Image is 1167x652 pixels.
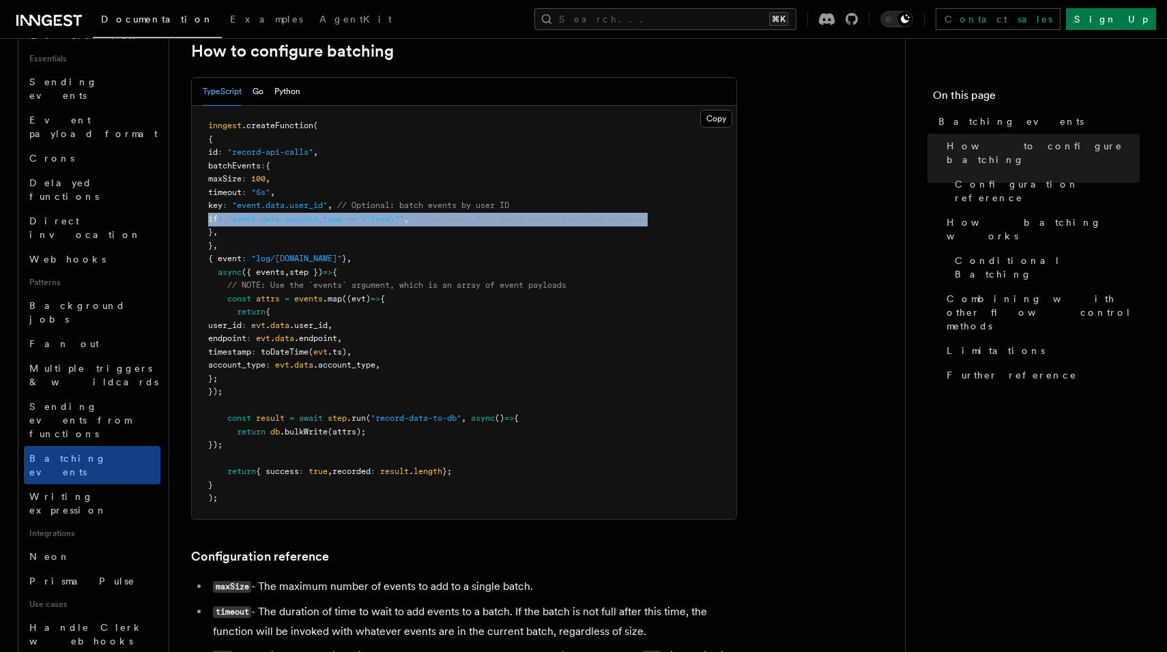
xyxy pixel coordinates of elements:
[29,576,135,587] span: Prisma Pulse
[213,227,218,237] span: ,
[208,188,242,197] span: timeout
[29,153,74,164] span: Crons
[29,363,158,387] span: Multiple triggers & wildcards
[29,622,143,647] span: Handle Clerk webhooks
[242,174,246,183] span: :
[289,267,323,277] span: step })
[294,294,323,303] span: events
[313,347,328,357] span: evt
[347,413,366,423] span: .run
[208,440,222,449] span: });
[24,271,160,293] span: Patterns
[24,569,160,593] a: Prisma Pulse
[208,493,218,503] span: );
[209,602,737,641] li: - The duration of time to wait to add events to a batch. If the batch is not full after this time...
[514,413,519,423] span: {
[24,394,160,446] a: Sending events from functions
[24,247,160,271] a: Webhooks
[242,267,285,277] span: ({ events
[237,427,265,436] span: return
[933,87,1140,109] h4: On this page
[251,188,270,197] span: "5s"
[285,267,289,277] span: ,
[294,334,337,343] span: .endpoint
[941,210,1140,248] a: How batching works
[222,4,311,37] a: Examples
[949,172,1140,210] a: Configuration reference
[323,267,332,277] span: =>
[256,466,299,476] span: { success
[24,209,160,247] a: Direct invocation
[208,201,222,210] span: key
[251,254,342,263] span: "log/[DOMAIN_NAME]"
[29,300,126,325] span: Background jobs
[24,70,160,108] a: Sending events
[371,413,461,423] span: "record-data-to-db"
[237,307,265,316] span: return
[769,12,788,26] kbd: ⌘K
[337,334,342,343] span: ,
[29,453,106,477] span: Batching events
[308,347,313,357] span: (
[191,42,394,61] a: How to configure batching
[938,115,1084,128] span: Batching events
[947,292,1140,333] span: Combining with other flow control methods
[208,321,242,330] span: user_id
[947,139,1140,166] span: How to configure batching
[933,109,1140,134] a: Batching events
[24,48,160,70] span: Essentials
[218,147,222,157] span: :
[208,174,242,183] span: maxSize
[270,334,275,343] span: .
[227,413,251,423] span: const
[275,334,294,343] span: data
[251,321,265,330] span: evt
[285,294,289,303] span: =
[227,147,313,157] span: "record-api-calls"
[319,14,392,25] span: AgentKit
[213,241,218,250] span: ,
[29,216,141,240] span: Direct invocation
[332,267,337,277] span: {
[328,201,332,210] span: ,
[947,216,1140,243] span: How batching works
[208,254,242,263] span: { event
[208,360,265,370] span: account_type
[270,321,289,330] span: data
[24,146,160,171] a: Crons
[242,254,246,263] span: :
[256,334,270,343] span: evt
[947,368,1077,382] span: Further reference
[308,466,328,476] span: true
[29,401,131,439] span: Sending events from functions
[274,78,300,106] button: Python
[24,522,160,544] span: Integrations
[380,294,385,303] span: {
[265,360,270,370] span: :
[328,347,347,357] span: .ts)
[208,347,251,357] span: timestamp
[208,387,222,396] span: });
[246,334,251,343] span: :
[93,4,222,38] a: Documentation
[191,547,329,566] a: Configuration reference
[936,8,1061,30] a: Contact sales
[294,360,313,370] span: data
[328,321,332,330] span: ,
[24,593,160,615] span: Use cases
[342,294,371,303] span: ((evt)
[270,427,280,436] span: db
[24,293,160,331] a: Background jobs
[265,161,270,171] span: {
[328,427,366,436] span: (attrs);
[949,248,1140,286] a: Conditional Batching
[366,413,371,423] span: (
[29,338,99,349] span: Fan out
[941,363,1140,387] a: Further reference
[1066,8,1156,30] a: Sign Up
[955,177,1140,205] span: Configuration reference
[256,413,285,423] span: result
[371,294,380,303] span: =>
[414,466,442,476] span: length
[265,174,270,183] span: ,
